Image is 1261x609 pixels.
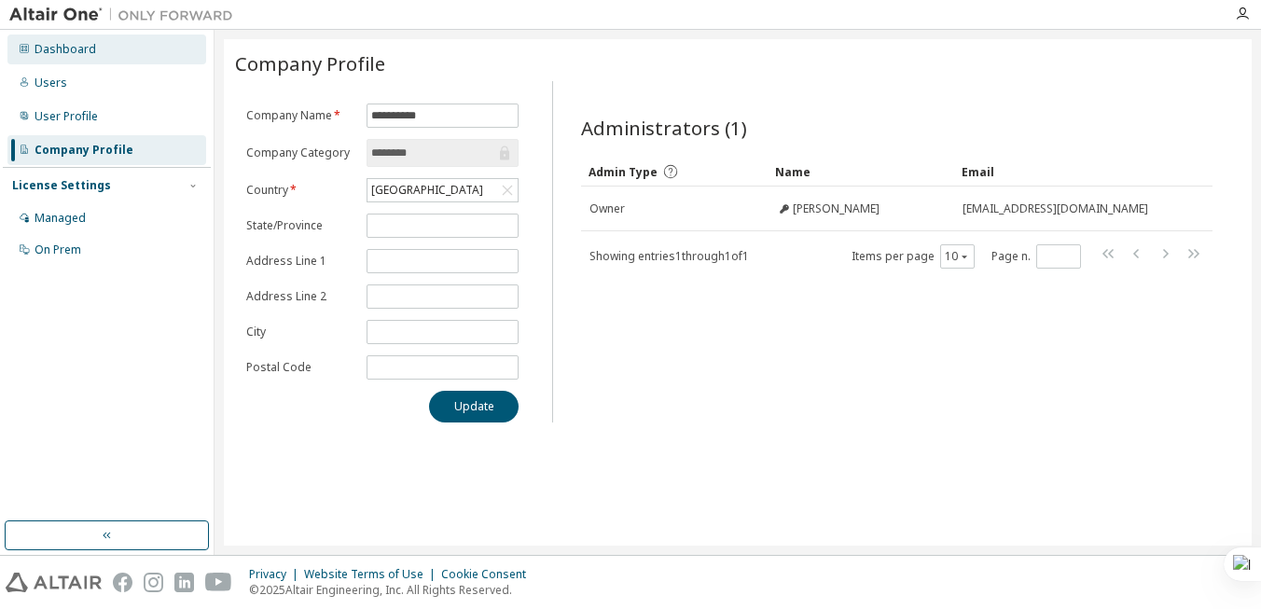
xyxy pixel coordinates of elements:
span: [PERSON_NAME] [793,201,880,216]
div: [GEOGRAPHIC_DATA] [367,179,518,201]
div: Dashboard [35,42,96,57]
div: Company Profile [35,143,133,158]
div: Email [962,157,1160,187]
label: Country [246,183,355,198]
img: facebook.svg [113,573,132,592]
img: altair_logo.svg [6,573,102,592]
label: State/Province [246,218,355,233]
div: License Settings [12,178,111,193]
label: City [246,325,355,339]
div: Name [775,157,947,187]
button: 10 [945,249,970,264]
div: Users [35,76,67,90]
img: Altair One [9,6,242,24]
div: On Prem [35,242,81,257]
div: Website Terms of Use [304,567,441,582]
span: Owner [589,201,625,216]
img: instagram.svg [144,573,163,592]
div: User Profile [35,109,98,124]
label: Company Name [246,108,355,123]
span: Items per page [852,244,975,269]
label: Address Line 2 [246,289,355,304]
div: Managed [35,211,86,226]
div: Privacy [249,567,304,582]
label: Postal Code [246,360,355,375]
span: [EMAIL_ADDRESS][DOMAIN_NAME] [963,201,1148,216]
p: © 2025 Altair Engineering, Inc. All Rights Reserved. [249,582,537,598]
span: Showing entries 1 through 1 of 1 [589,248,749,264]
span: Page n. [991,244,1081,269]
span: Administrators (1) [581,115,747,141]
div: Cookie Consent [441,567,537,582]
img: linkedin.svg [174,573,194,592]
div: [GEOGRAPHIC_DATA] [368,180,486,201]
span: Company Profile [235,50,385,76]
span: Admin Type [589,164,658,180]
label: Address Line 1 [246,254,355,269]
img: youtube.svg [205,573,232,592]
label: Company Category [246,145,355,160]
button: Update [429,391,519,422]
